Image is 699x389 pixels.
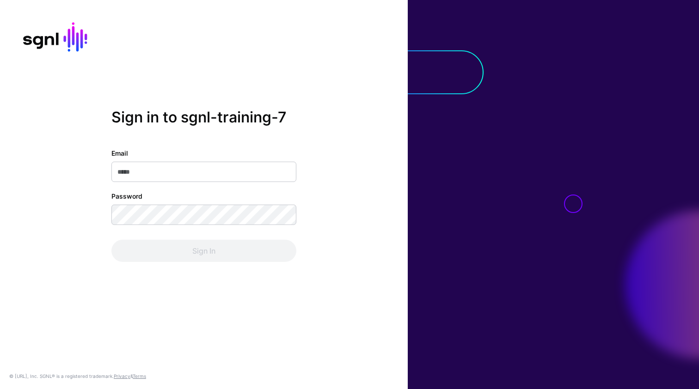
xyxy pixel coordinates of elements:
[111,191,142,201] label: Password
[9,372,146,380] div: © [URL], Inc. SGNL® is a registered trademark. &
[111,109,296,126] h2: Sign in to sgnl-training-7
[114,373,130,379] a: Privacy
[133,373,146,379] a: Terms
[111,148,128,158] label: Email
